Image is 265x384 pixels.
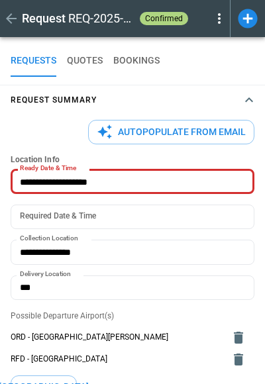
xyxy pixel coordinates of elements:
span: ORD - [GEOGRAPHIC_DATA][PERSON_NAME] [11,332,223,343]
button: delete [225,324,252,351]
h1: Request [22,11,66,26]
span: RFD - [GEOGRAPHIC_DATA] [11,354,223,365]
button: Autopopulate from Email [88,120,254,144]
button: delete [225,346,252,373]
h4: Request Summary [11,97,97,103]
label: Collection Location [20,234,78,244]
p: Possible Departure Airport(s) [11,311,254,322]
input: Choose date [11,205,245,229]
button: REQUESTS [11,45,56,77]
h2: REQ-2025-000108 [68,11,134,26]
label: Ready Date & Time [20,164,76,173]
label: Delivery Location [20,269,71,279]
span: confirmed [142,14,185,23]
h6: Location Info [11,155,254,165]
button: BOOKINGS [113,45,160,77]
button: QUOTES [67,45,103,77]
input: Choose date, selected date is Sep 5, 2025 [11,169,245,194]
